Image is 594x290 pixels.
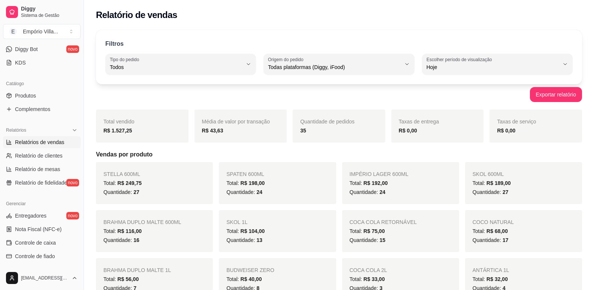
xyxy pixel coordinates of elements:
div: Catálogo [3,78,81,90]
span: Total: [350,276,385,282]
span: COCA COLA RETORNÁVEL [350,219,417,225]
span: R$ 198,00 [241,180,265,186]
h5: Vendas por produto [96,150,582,159]
span: Total: [103,180,142,186]
span: Quantidade: [103,237,139,243]
a: Cupons [3,264,81,276]
span: Sistema de Gestão [21,12,78,18]
span: R$ 75,00 [364,228,385,234]
span: BUDWEISER ZERO [226,267,274,273]
button: Tipo do pedidoTodos [105,54,256,75]
span: 17 [503,237,509,243]
span: Quantidade: [350,189,386,195]
span: Total: [226,228,265,234]
span: R$ 189,00 [486,180,511,186]
span: Relatório de mesas [15,165,60,173]
div: Empório Villa ... [23,28,58,35]
button: [EMAIL_ADDRESS][DOMAIN_NAME] [3,269,81,287]
button: Origem do pedidoTodas plataformas (Diggy, iFood) [263,54,414,75]
a: DiggySistema de Gestão [3,3,81,21]
p: Filtros [105,39,124,48]
button: Select a team [3,24,81,39]
span: STELLA 600ML [103,171,140,177]
span: Total: [226,180,265,186]
span: R$ 116,00 [117,228,142,234]
span: Relatórios de vendas [15,138,64,146]
a: KDS [3,57,81,69]
strong: R$ 43,63 [202,128,223,134]
span: 16 [133,237,139,243]
span: R$ 32,00 [486,276,508,282]
a: Controle de caixa [3,237,81,249]
a: Relatórios de vendas [3,136,81,148]
a: Relatório de clientes [3,150,81,162]
strong: R$ 0,00 [399,128,417,134]
span: Taxas de entrega [399,119,439,125]
span: Todas plataformas (Diggy, iFood) [268,63,401,71]
span: Total: [473,228,508,234]
span: Quantidade: [473,237,509,243]
span: E [9,28,17,35]
h2: Relatório de vendas [96,9,177,21]
span: Complementos [15,105,50,113]
span: Hoje [426,63,559,71]
span: R$ 68,00 [486,228,508,234]
label: Origem do pedido [268,56,306,63]
span: Total: [350,228,385,234]
button: Escolher período de visualizaçãoHoje [422,54,573,75]
span: 13 [256,237,262,243]
span: Controle de fiado [15,252,55,260]
strong: R$ 0,00 [497,128,515,134]
div: Gerenciar [3,198,81,210]
span: Quantidade: [350,237,386,243]
strong: R$ 1.527,25 [103,128,132,134]
a: Controle de fiado [3,250,81,262]
a: Nota Fiscal (NFC-e) [3,223,81,235]
span: BRAHMA DUPLO MALTE 600ML [103,219,181,225]
span: Relatórios [6,127,26,133]
span: Total: [226,276,262,282]
a: Diggy Botnovo [3,43,81,55]
span: Total: [473,276,508,282]
span: R$ 104,00 [241,228,265,234]
span: Diggy [21,6,78,12]
span: R$ 56,00 [117,276,139,282]
span: SKOL 600ML [473,171,504,177]
span: Relatório de clientes [15,152,63,159]
span: IMPÉRIO LAGER 600ML [350,171,408,177]
span: Controle de caixa [15,239,56,246]
label: Escolher período de visualização [426,56,494,63]
span: Taxas de serviço [497,119,536,125]
span: SKOL 1L [226,219,247,225]
span: Quantidade: [226,189,262,195]
span: SPATEN 600ML [226,171,264,177]
span: Relatório de fidelidade [15,179,67,186]
a: Produtos [3,90,81,102]
span: BRAHMA DUPLO MALTE 1L [103,267,171,273]
span: Total: [350,180,388,186]
span: Quantidade: [103,189,139,195]
span: Quantidade: [226,237,262,243]
span: Média de valor por transação [202,119,270,125]
span: Produtos [15,92,36,99]
span: COCO NATURAL [473,219,514,225]
span: Total: [103,228,142,234]
label: Tipo do pedido [110,56,142,63]
span: R$ 33,00 [364,276,385,282]
span: ANTÁRTICA 1L [473,267,509,273]
span: R$ 249,75 [117,180,142,186]
span: R$ 192,00 [364,180,388,186]
a: Relatório de mesas [3,163,81,175]
span: COCA COLA 2L [350,267,387,273]
strong: 35 [300,128,306,134]
span: Quantidade: [473,189,509,195]
span: 27 [503,189,509,195]
span: 24 [380,189,386,195]
span: Total: [103,276,139,282]
span: 24 [256,189,262,195]
span: [EMAIL_ADDRESS][DOMAIN_NAME] [21,275,69,281]
span: Entregadores [15,212,46,219]
span: Nota Fiscal (NFC-e) [15,225,61,233]
span: 27 [133,189,139,195]
a: Relatório de fidelidadenovo [3,177,81,189]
